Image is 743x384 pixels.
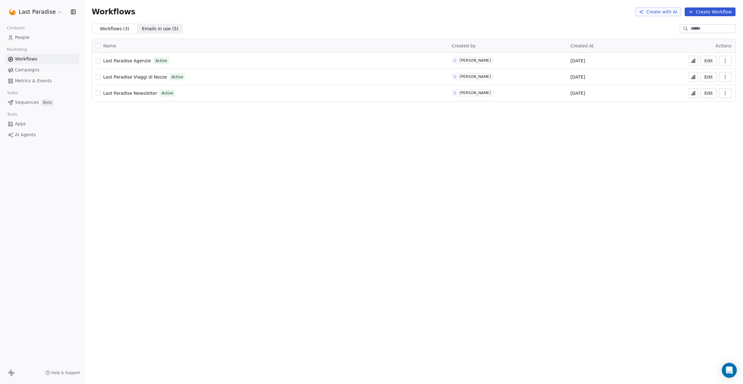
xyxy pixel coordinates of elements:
a: Apps [5,119,79,129]
a: Campaigns [5,65,79,75]
span: Name [103,43,116,49]
span: Campaigns [15,67,39,73]
button: Create Workflow [685,7,736,16]
span: Sales [4,88,21,98]
span: Active [171,74,183,80]
div: [PERSON_NAME] [460,91,491,95]
span: Active [155,58,167,64]
span: [DATE] [570,58,585,64]
img: lastparadise-pittogramma.jpg [9,8,16,16]
span: Created by [452,43,476,48]
div: [PERSON_NAME] [460,74,491,79]
span: Workflows [92,7,135,16]
a: AI Agents [5,130,79,140]
a: Last Paradise Viaggi di Nozze [103,74,167,80]
a: Help & Support [45,370,80,375]
a: Metrics & Events [5,76,79,86]
div: L [454,58,456,63]
a: Last Paradise Newsletter [103,90,157,96]
span: Apps [15,121,26,127]
span: Emails in use ( 5 ) [142,26,178,32]
span: Metrics & Events [15,78,52,84]
span: Tools [4,110,20,119]
span: Actions [716,43,731,48]
span: [DATE] [570,90,585,96]
a: SequencesBeta [5,97,79,108]
span: Contacts [4,23,27,33]
span: Workflows [15,56,37,62]
a: Last Paradise Agenzie [103,58,151,64]
span: Help & Support [51,370,80,375]
div: [PERSON_NAME] [460,58,491,63]
span: [DATE] [570,74,585,80]
a: Workflows [5,54,79,64]
span: People [15,34,30,41]
span: Marketing [4,45,30,54]
div: L [454,90,456,95]
div: L [454,74,456,79]
button: Last Paradise [7,7,64,17]
span: Last Paradise Newsletter [103,91,157,96]
button: Edit [701,88,716,98]
span: Created At [570,43,594,48]
button: Create with AI [635,7,681,16]
span: Active [162,90,173,96]
span: Sequences [15,99,39,106]
span: AI Agents [15,132,36,138]
span: Beta [41,99,54,106]
span: Last Paradise Agenzie [103,58,151,63]
a: People [5,32,79,43]
span: Last Paradise Viaggi di Nozze [103,74,167,79]
span: Last Paradise [19,8,56,16]
button: Edit [701,56,716,66]
button: Edit [701,72,716,82]
div: Open Intercom Messenger [722,363,737,378]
